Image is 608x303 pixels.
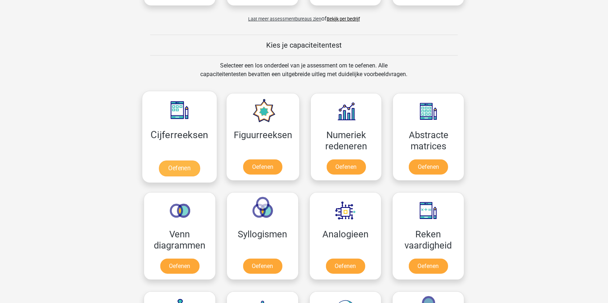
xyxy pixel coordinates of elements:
a: Oefenen [243,159,282,175]
a: Oefenen [160,259,200,274]
a: Bekijk per bedrijf [327,16,360,22]
div: of [138,9,470,23]
div: Selecteer een los onderdeel van je assessment om te oefenen. Alle capaciteitentesten bevatten een... [193,61,414,87]
a: Oefenen [327,159,366,175]
a: Oefenen [159,161,200,176]
a: Oefenen [409,159,448,175]
a: Oefenen [326,259,365,274]
h5: Kies je capaciteitentest [150,41,458,49]
a: Oefenen [409,259,448,274]
span: Laat meer assessmentbureaus zien [248,16,321,22]
a: Oefenen [243,259,282,274]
